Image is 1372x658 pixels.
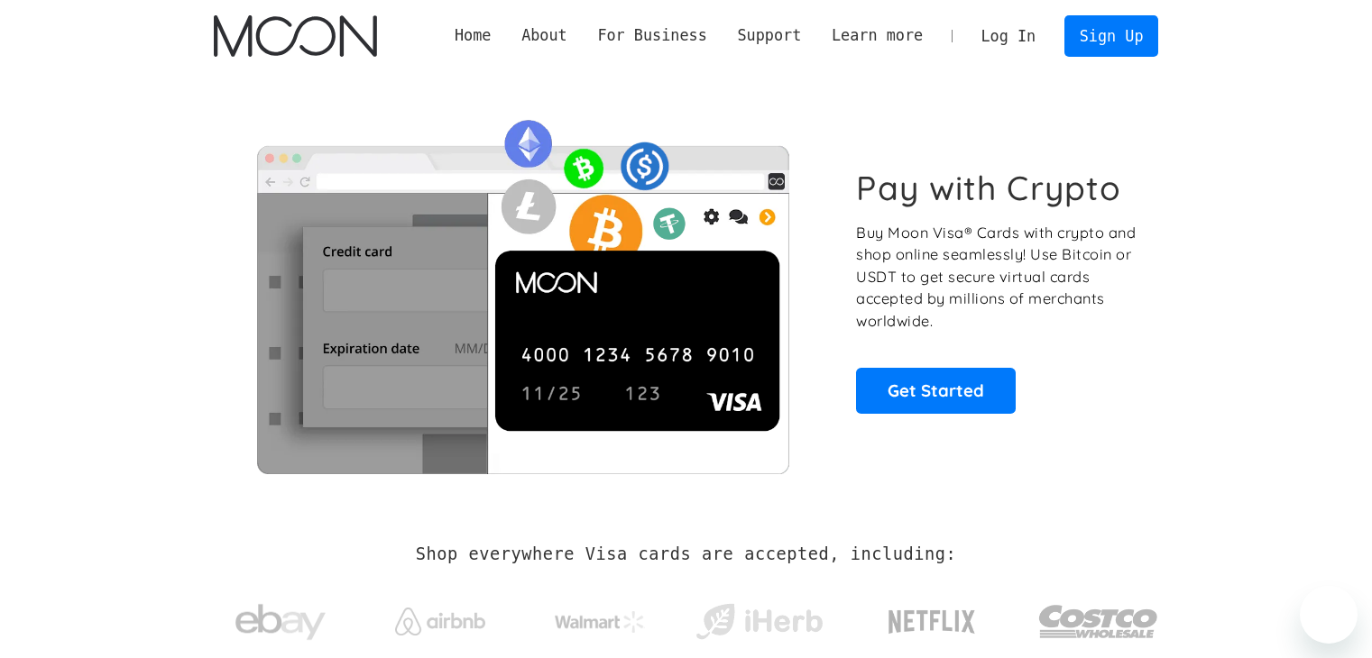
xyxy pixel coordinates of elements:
div: Support [737,24,801,47]
div: Learn more [816,24,938,47]
div: About [521,24,567,47]
div: About [506,24,582,47]
a: Sign Up [1064,15,1158,56]
a: Home [439,24,506,47]
a: Netflix [852,581,1013,653]
a: Log In [966,16,1051,56]
p: Buy Moon Visa® Cards with crypto and shop online seamlessly! Use Bitcoin or USDT to get secure vi... [856,222,1138,333]
a: Airbnb [373,589,507,644]
img: Costco [1038,588,1159,655]
div: For Business [597,24,706,47]
a: Get Started [856,368,1016,413]
img: Moon Logo [214,15,377,57]
img: iHerb [692,599,826,645]
img: Walmart [555,611,645,633]
img: Netflix [887,599,977,644]
img: Airbnb [395,608,485,635]
div: For Business [583,24,723,47]
a: iHerb [692,580,826,654]
h1: Pay with Crypto [856,168,1121,208]
iframe: Botón para iniciar la ventana de mensajería [1300,586,1358,644]
img: ebay [235,594,326,651]
h2: Shop everywhere Visa cards are accepted, including: [416,544,956,564]
div: Support [723,24,816,47]
div: Learn more [832,24,923,47]
a: home [214,15,377,57]
img: Moon Cards let you spend your crypto anywhere Visa is accepted. [214,107,832,473]
a: Walmart [532,593,667,642]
